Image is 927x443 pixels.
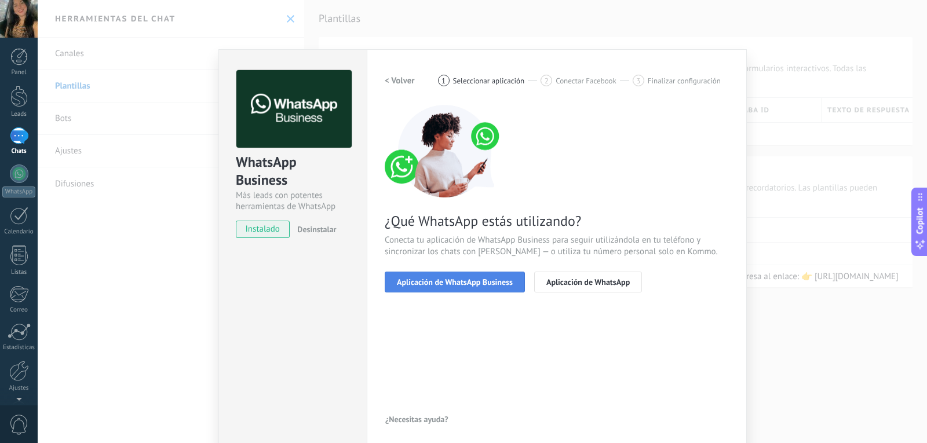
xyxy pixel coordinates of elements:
[236,190,350,212] div: Más leads con potentes herramientas de WhatsApp
[385,411,449,428] button: ¿Necesitas ayuda?
[236,153,350,190] div: WhatsApp Business
[914,207,926,234] span: Copilot
[2,385,36,392] div: Ajustes
[545,76,549,86] span: 2
[385,212,729,230] span: ¿Qué WhatsApp estás utilizando?
[556,76,616,85] span: Conectar Facebook
[385,235,729,258] span: Conecta tu aplicación de WhatsApp Business para seguir utilizándola en tu teléfono y sincronizar ...
[385,415,448,423] span: ¿Necesitas ayuda?
[2,148,36,155] div: Chats
[236,70,352,148] img: logo_main.png
[385,75,415,86] h2: < Volver
[2,344,36,352] div: Estadísticas
[2,186,35,197] div: WhatsApp
[453,76,525,85] span: Seleccionar aplicación
[293,221,336,238] button: Desinstalar
[2,269,36,276] div: Listas
[385,105,506,197] img: connect number
[2,69,36,76] div: Panel
[385,272,525,292] button: Aplicación de WhatsApp Business
[648,76,721,85] span: Finalizar configuración
[546,278,630,286] span: Aplicación de WhatsApp
[534,272,642,292] button: Aplicación de WhatsApp
[397,278,513,286] span: Aplicación de WhatsApp Business
[2,306,36,314] div: Correo
[441,76,446,86] span: 1
[2,228,36,236] div: Calendario
[236,221,289,238] span: instalado
[2,111,36,118] div: Leads
[297,224,336,235] span: Desinstalar
[636,76,640,86] span: 3
[385,70,415,91] button: < Volver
